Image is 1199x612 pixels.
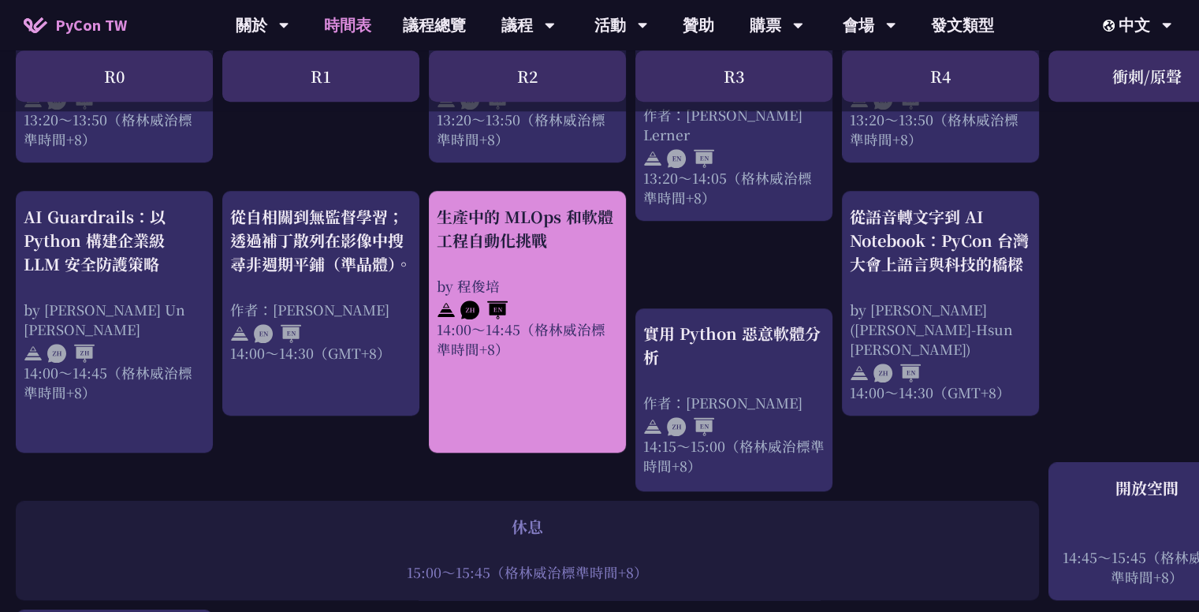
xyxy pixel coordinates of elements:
a: 實用 Python 惡意軟體分析 作者：[PERSON_NAME] 14:15～15:00（格林威治標準時間+8） [643,322,825,477]
img: svg+xml;base64,PHN2ZyB4bWxucz0iaHR0cDovL3d3dy53My5vcmcvMjAwMC9zdmciIHdpZHRoPSIyNCIgaGVpZ2h0PSIyNC... [850,364,869,382]
div: by [PERSON_NAME]([PERSON_NAME]-Hsun [PERSON_NAME]) [850,300,1031,359]
font: 14:15～15:00（格林威治標準時間+8） [643,436,825,476]
font: 開放空間 [1115,476,1179,499]
div: AI Guardrails：以 Python 構建企業級 LLM 安全防護策略 [24,205,205,276]
font: 實用 Python 惡意軟體分析 [643,322,821,368]
img: svg+xml;base64,PHN2ZyB4bWxucz0iaHR0cDovL3d3dy53My5vcmcvMjAwMC9zdmciIHdpZHRoPSIyNCIgaGVpZ2h0PSIyNC... [24,344,43,363]
img: ZHZH.38617ef.svg [47,344,95,363]
a: 從自相關到無監督學習；透過補丁散列在影像中搜尋非週期平鋪（準晶體）。 作者：[PERSON_NAME] 14:00～14:30（GMT+8） [230,205,411,402]
img: svg+xml;base64,PHN2ZyB4bWxucz0iaHR0cDovL3d3dy53My5vcmcvMjAwMC9zdmciIHdpZHRoPSIyNCIgaGVpZ2h0PSIyNC... [643,148,662,167]
font: R2 [517,65,538,88]
font: R1 [311,65,331,88]
font: 衝刺/原聲 [1112,65,1182,88]
img: svg+xml;base64,PHN2ZyB4bWxucz0iaHR0cDovL3d3dy53My5vcmcvMjAwMC9zdmciIHdpZHRoPSIyNCIgaGVpZ2h0PSIyNC... [230,324,249,343]
img: PyCon TW 2025 首頁圖標 [24,17,47,33]
img: ENEN.5a408d1.svg [254,324,301,343]
font: 中文 [1119,15,1150,35]
font: R0 [104,65,125,88]
a: 從語音轉文字到 AI Notebook：PyCon 台灣大會上語言與科技的橋樑 by [PERSON_NAME]([PERSON_NAME]-Hsun [PERSON_NAME]) 14:00～... [850,205,1031,402]
font: 休息 [512,515,543,538]
font: 14:00～14:30（GMT+8） [230,343,391,363]
font: 生產中的 MLOps 和軟體工程自動化挑戰 [437,205,613,252]
font: 時間表 [324,15,371,35]
font: 發文類型 [931,15,994,35]
font: R4 [930,65,951,88]
img: svg+xml;base64,PHN2ZyB4bWxucz0iaHR0cDovL3d3dy53My5vcmcvMjAwMC9zdmciIHdpZHRoPSIyNCIgaGVpZ2h0PSIyNC... [643,417,662,436]
a: AI Guardrails：以 Python 構建企業級 LLM 安全防護策略 by [PERSON_NAME] Un [PERSON_NAME] 14:00～14:45（格林威治標準時間+8） [24,205,205,439]
font: PyCon TW [55,15,127,35]
font: 作者：[PERSON_NAME] [643,393,802,412]
font: 14:00～14:45（格林威治標準時間+8） [437,319,605,359]
font: 13:20～14:05（格林威治標準時間+8） [643,167,812,207]
img: ZHEN.371966e.svg [667,417,714,436]
font: 作者：[PERSON_NAME] [230,300,389,319]
font: 14:00～14:30（GMT+8） [850,382,1011,402]
img: ENEN.5a408d1.svg [667,148,714,167]
img: ZHEN.371966e.svg [873,364,921,382]
a: PyCon TW [8,6,143,45]
font: 15:00～15:45（格林威治標準時間+8） [407,562,648,582]
img: ZHEN.371966e.svg [460,300,508,319]
font: 14:00～14:45（格林威治標準時間+8） [24,363,192,402]
img: 區域設定圖標 [1103,20,1119,32]
font: 13:20～13:50（格林威治標準時間+8） [850,110,1018,149]
div: by [PERSON_NAME] Un [PERSON_NAME] [24,300,205,339]
font: by 程俊培 [437,276,500,296]
font: 作者：[PERSON_NAME] Lerner [643,104,802,144]
font: R3 [724,65,744,88]
font: 13:20～13:50（格林威治標準時間+8） [24,110,192,149]
font: 從語音轉文字到 AI Notebook：PyCon 台灣大會上語言與科技的橋樑 [850,205,1029,275]
a: 生產中的 MLOps 和軟體工程自動化挑戰 by 程俊培 14:00～14:45（格林威治標準時間+8） [437,205,618,439]
font: 13:20～13:50（格林威治標準時間+8） [437,110,605,149]
font: 從自相關到無監督學習；透過補丁散列在影像中搜尋非週期平鋪（準晶體）。 [230,205,411,275]
img: svg+xml;base64,PHN2ZyB4bWxucz0iaHR0cDovL3d3dy53My5vcmcvMjAwMC9zdmciIHdpZHRoPSIyNCIgaGVpZ2h0PSIyNC... [437,300,456,319]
